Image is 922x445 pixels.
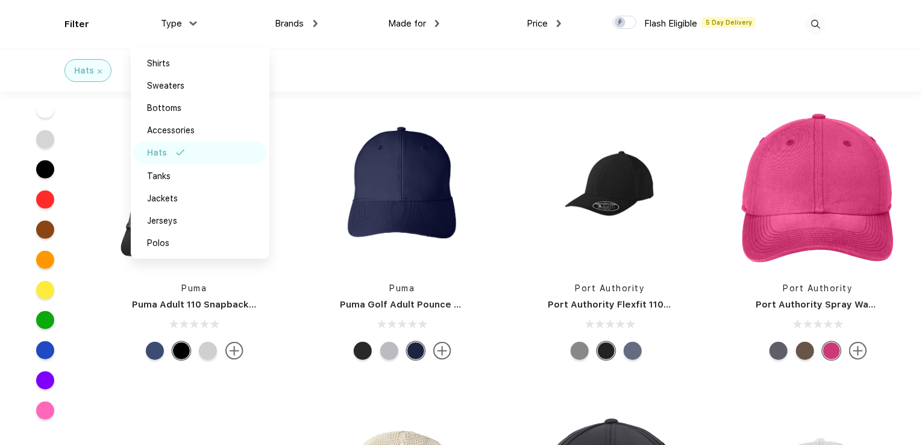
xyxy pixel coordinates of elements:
span: Type [161,18,182,29]
span: Brands [275,18,304,29]
img: func=resize&h=266 [738,110,898,270]
div: Bottoms [147,102,181,115]
div: Quarry [380,342,398,360]
a: Puma Adult 110 Snapback Trucker Cap (FP Flash) [133,299,356,310]
img: dropdown.png [190,21,197,25]
div: Heather Grey [571,342,589,360]
span: Made for [388,18,426,29]
div: Jerseys [147,215,177,227]
div: Hats [74,65,94,77]
div: Peacoat [407,342,425,360]
div: Quarry Brt Whit [199,342,217,360]
a: Port Authority [783,283,853,293]
div: Pink Raspberry [823,342,841,360]
span: 5 Day Delivery [702,17,756,28]
span: Price [527,18,548,29]
div: Peacoat Qut Shd [146,342,164,360]
img: func=resize&h=266 [530,110,691,270]
img: more.svg [225,342,243,360]
img: more.svg [849,342,867,360]
img: func=resize&h=266 [114,110,275,270]
div: Jackets [147,192,178,205]
img: dropdown.png [435,20,439,27]
div: Tanks [147,170,171,183]
span: Flash Eligible [644,18,697,29]
div: Black [597,342,615,360]
a: Puma [390,283,415,293]
div: Shirts [147,57,170,70]
div: Brown [796,342,814,360]
a: Port Authority Spray Wash Cap [756,299,900,310]
img: dropdown.png [313,20,318,27]
div: Accessories [147,124,195,137]
div: Filter [64,17,89,31]
a: Puma Golf Adult Pounce Adjustable Cap [340,299,525,310]
div: Hats [147,147,167,159]
img: func=resize&h=266 [322,110,483,270]
img: more.svg [433,342,451,360]
img: dropdown.png [557,20,561,27]
div: Heather True Navy [624,342,642,360]
img: filter_selected.svg [176,150,185,156]
a: Port Authority Flexfit 110 ® Performance Snapback Cap [548,299,804,310]
div: Charcoal [770,342,788,360]
img: filter_cancel.svg [98,69,102,74]
div: Polos [147,237,169,250]
div: Sweaters [147,80,184,92]
a: Port Authority [575,283,645,293]
div: Pma Blk Pma Blk [172,342,190,360]
a: Puma [182,283,207,293]
img: desktop_search.svg [806,14,826,34]
div: Puma Black [354,342,372,360]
